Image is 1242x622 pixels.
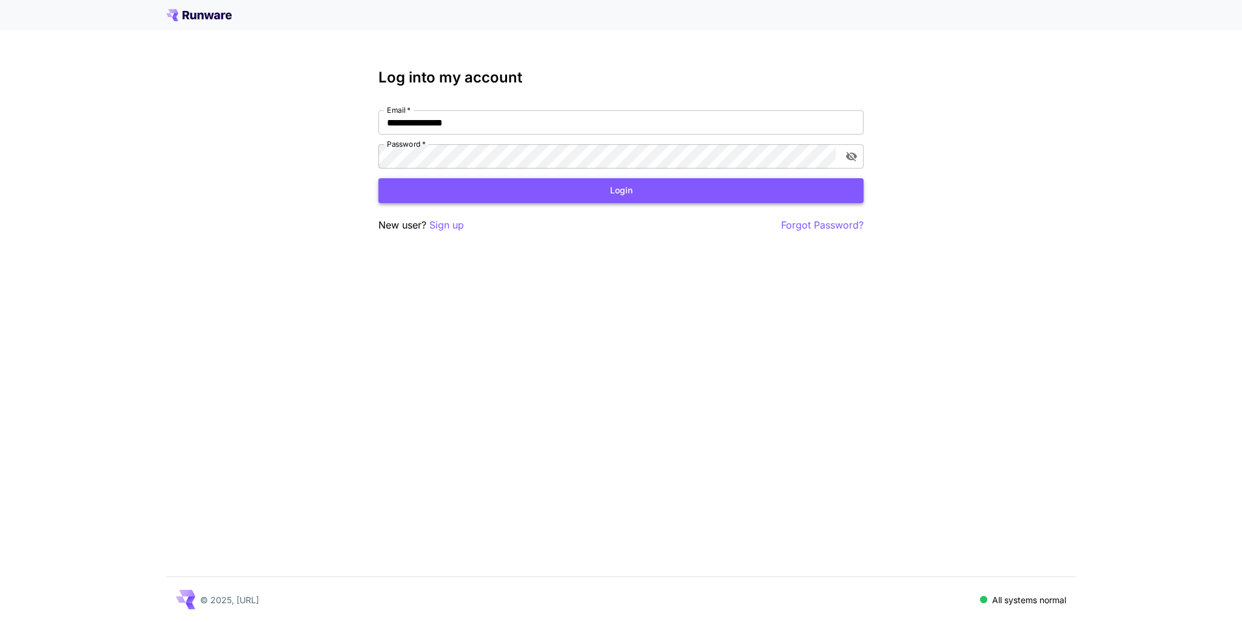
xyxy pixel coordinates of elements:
button: Login [378,178,864,203]
p: © 2025, [URL] [200,594,259,606]
h3: Log into my account [378,69,864,86]
button: toggle password visibility [841,145,862,167]
p: All systems normal [992,594,1066,606]
label: Password [387,139,426,149]
button: Forgot Password? [781,218,864,233]
p: New user? [378,218,464,233]
label: Email [387,105,411,115]
button: Sign up [429,218,464,233]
